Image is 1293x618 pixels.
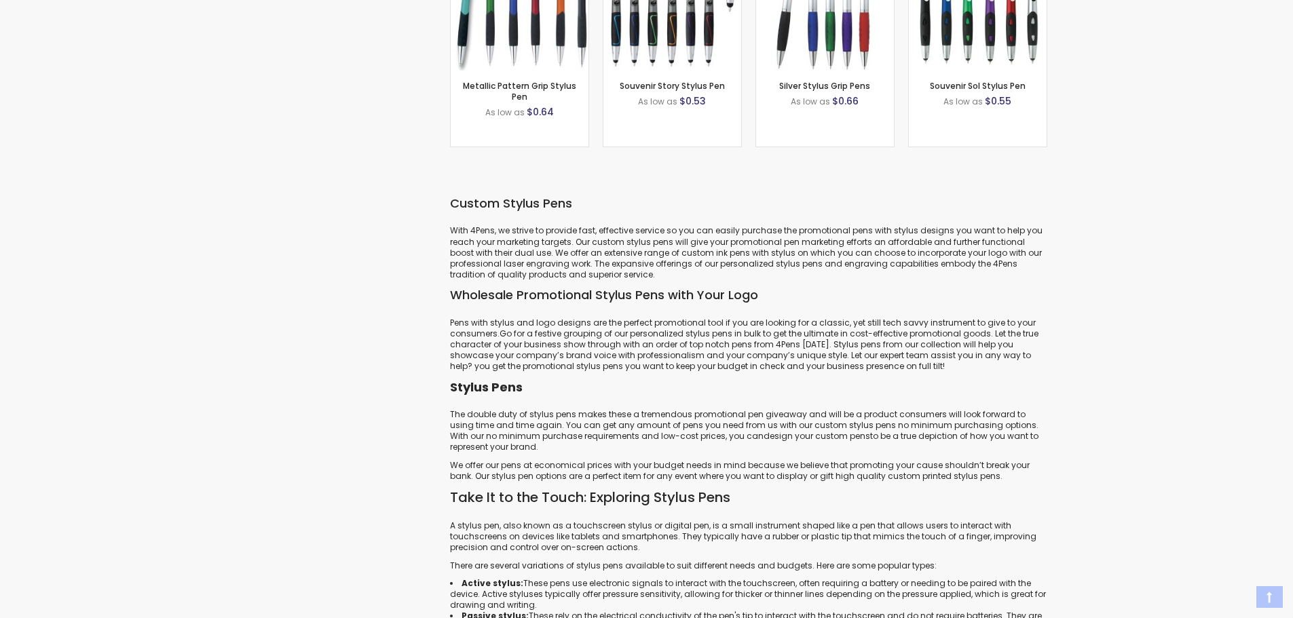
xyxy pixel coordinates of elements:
h3: Wholesale Promotional Stylus Pens with Your Logo [450,287,1047,303]
span: $0.53 [679,94,706,108]
span: As low as [943,96,983,107]
p: There are several variations of stylus pens available to suit different needs and budgets. Here a... [450,560,1047,571]
h2: Take It to the Touch: Exploring Stylus Pens [450,488,1047,507]
span: $0.55 [985,94,1011,108]
a: design your custom pens [764,430,870,442]
h3: Custom Stylus Pens [450,195,1047,212]
span: As low as [638,96,677,107]
p: With 4Pens, we strive to provide fast, effective service so you can easily purchase the promotion... [450,225,1047,280]
p: Pens with stylus and logo designs are the perfect promotional tool if you are looking for a class... [450,317,1047,372]
a: Metallic Pattern Grip Stylus Pen [463,80,576,102]
a: Silver Stylus Grip Pens [779,80,870,92]
a: Top [1256,586,1283,608]
span: As low as [485,107,525,118]
li: These pens use electronic signals to interact with the touchscreen, often requiring a battery or ... [450,578,1047,611]
p: The double duty of stylus pens makes these a tremendous promotional pen giveaway and will be a pr... [450,409,1047,453]
p: We offer our pens at economical prices with your budget needs in mind because we believe that pro... [450,460,1047,482]
span: $0.64 [527,105,554,119]
strong: Stylus Pens [450,379,523,395]
span: $0.66 [832,94,859,108]
a: Souvenir Sol Stylus Pen [930,80,1026,92]
strong: Active stylus: [462,577,523,589]
a: Souvenir Story Stylus Pen [620,80,725,92]
span: As low as [791,96,830,107]
p: A stylus pen, also known as a touchscreen stylus or digital pen, is a small instrument shaped lik... [450,520,1047,554]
